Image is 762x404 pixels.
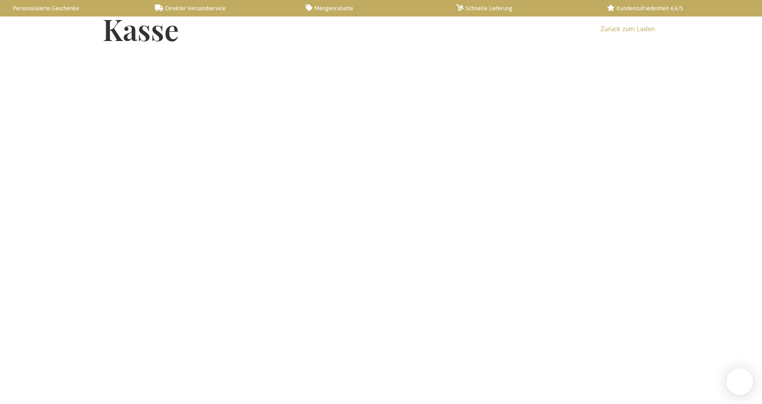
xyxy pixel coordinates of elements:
a: Kundenzufriedenheit 4,6/5 [607,4,743,12]
iframe: belco-activator-frame [726,368,753,395]
span: Kasse [103,10,179,48]
a: Personalisierte Geschenke [4,4,141,12]
a: Schnelle Lieferung [456,4,592,12]
a: Zurück zum Laden [600,25,655,34]
a: Mengenrabatte [306,4,442,12]
a: Direkter Versandservice [155,4,291,12]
